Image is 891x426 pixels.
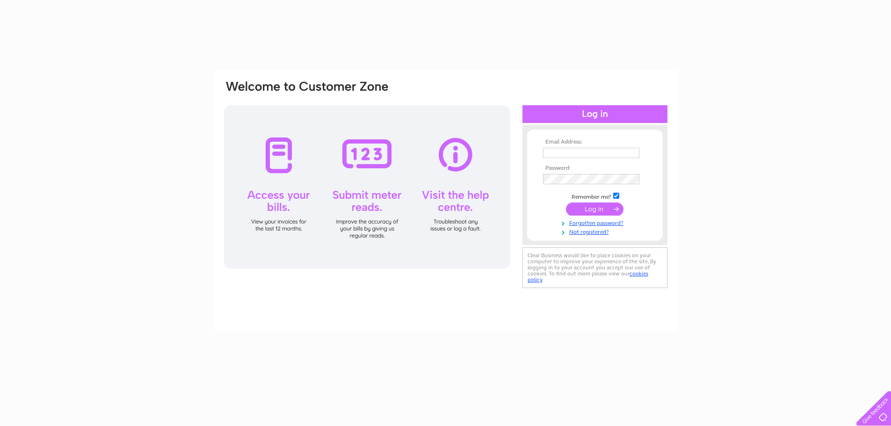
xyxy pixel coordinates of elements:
a: Forgotten password? [543,218,649,227]
th: Password: [541,165,649,172]
td: Remember me? [541,191,649,201]
a: cookies policy [528,270,648,283]
a: Not registered? [543,227,649,236]
input: Submit [566,202,623,216]
div: Clear Business would like to place cookies on your computer to improve your experience of the sit... [522,247,667,288]
th: Email Address: [541,139,649,145]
